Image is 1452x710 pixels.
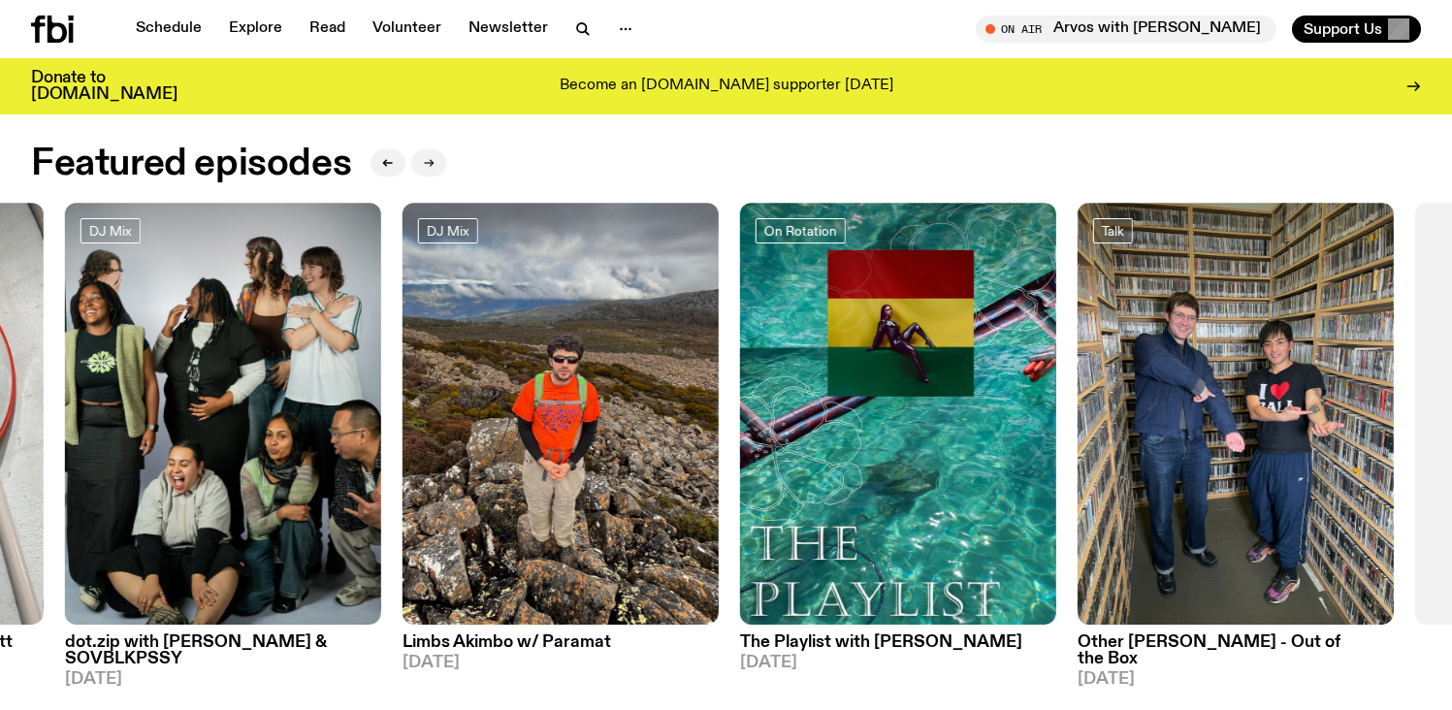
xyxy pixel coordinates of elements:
[403,655,719,671] span: [DATE]
[756,218,846,243] a: On Rotation
[560,78,893,95] p: Become an [DOMAIN_NAME] supporter [DATE]
[65,671,381,688] span: [DATE]
[65,634,381,667] h3: dot.zip with [PERSON_NAME] & SOVBLKPSSY
[1078,671,1394,688] span: [DATE]
[361,16,453,43] a: Volunteer
[740,655,1056,671] span: [DATE]
[81,218,141,243] a: DJ Mix
[1078,625,1394,688] a: Other [PERSON_NAME] - Out of the Box[DATE]
[1078,634,1394,667] h3: Other [PERSON_NAME] - Out of the Box
[31,146,351,181] h2: Featured episodes
[740,634,1056,651] h3: The Playlist with [PERSON_NAME]
[403,625,719,671] a: Limbs Akimbo w/ Paramat[DATE]
[65,625,381,688] a: dot.zip with [PERSON_NAME] & SOVBLKPSSY[DATE]
[89,224,132,239] span: DJ Mix
[124,16,213,43] a: Schedule
[217,16,294,43] a: Explore
[427,224,469,239] span: DJ Mix
[418,218,478,243] a: DJ Mix
[1292,16,1421,43] button: Support Us
[740,625,1056,671] a: The Playlist with [PERSON_NAME][DATE]
[976,16,1276,43] button: On AirArvos with [PERSON_NAME]
[1102,224,1124,239] span: Talk
[298,16,357,43] a: Read
[1093,218,1133,243] a: Talk
[457,16,560,43] a: Newsletter
[1304,20,1382,38] span: Support Us
[1078,203,1394,625] img: Matt Do & Other Joe
[764,224,837,239] span: On Rotation
[740,203,1056,625] img: The poster for this episode of The Playlist. It features the album artwork for Amaarae's BLACK ST...
[403,634,719,651] h3: Limbs Akimbo w/ Paramat
[31,70,177,103] h3: Donate to [DOMAIN_NAME]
